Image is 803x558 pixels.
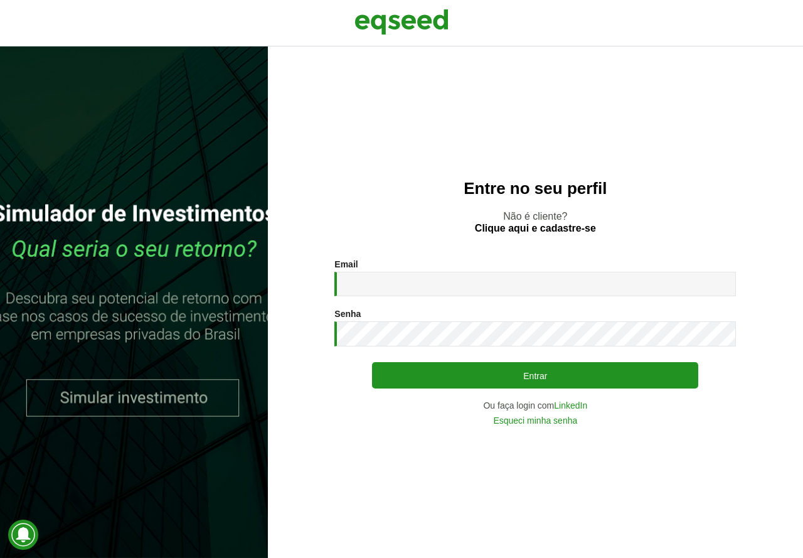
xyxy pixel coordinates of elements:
[354,6,449,38] img: EqSeed Logo
[475,223,596,233] a: Clique aqui e cadastre-se
[293,180,778,198] h2: Entre no seu perfil
[554,401,587,410] a: LinkedIn
[493,416,577,425] a: Esqueci minha senha
[372,362,698,389] button: Entrar
[334,401,736,410] div: Ou faça login com
[334,260,358,269] label: Email
[293,210,778,234] p: Não é cliente?
[334,309,361,318] label: Senha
